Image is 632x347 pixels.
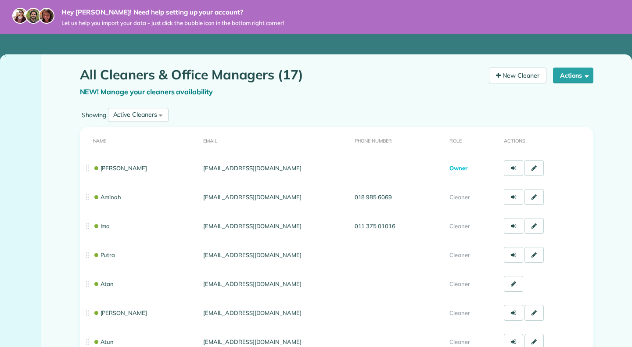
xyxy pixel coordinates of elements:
span: Cleaner [449,222,470,229]
span: Cleaner [449,193,470,200]
span: Cleaner [449,251,470,258]
td: [EMAIL_ADDRESS][DOMAIN_NAME] [200,240,351,269]
td: [EMAIL_ADDRESS][DOMAIN_NAME] [200,182,351,211]
td: [EMAIL_ADDRESS][DOMAIN_NAME] [200,269,351,298]
span: Cleaner [449,309,470,316]
img: michelle-19f622bdf1676172e81f8f8fba1fb50e276960ebfe0243fe18214015130c80e4.jpg [39,8,54,24]
h1: All Cleaners & Office Managers (17) [80,68,483,82]
th: Email [200,127,351,154]
a: New Cleaner [489,68,546,83]
img: jorge-587dff0eeaa6aab1f244e6dc62b8924c3b6ad411094392a53c71c6c4a576187d.jpg [25,8,41,24]
a: Atun [93,338,114,345]
span: Owner [449,165,467,172]
span: Cleaner [449,338,470,345]
label: Showing [80,111,108,119]
span: Cleaner [449,280,470,287]
a: [PERSON_NAME] [93,165,147,172]
th: Phone number [351,127,446,154]
a: Putra [93,251,115,258]
th: Role [446,127,500,154]
a: Atan [93,280,114,287]
td: [EMAIL_ADDRESS][DOMAIN_NAME] [200,298,351,327]
td: [EMAIL_ADDRESS][DOMAIN_NAME] [200,211,351,240]
img: maria-72a9807cf96188c08ef61303f053569d2e2a8a1cde33d635c8a3ac13582a053d.jpg [12,8,28,24]
button: Actions [553,68,593,83]
a: Aminah [93,193,122,200]
strong: Hey [PERSON_NAME]! Need help setting up your account? [61,8,284,17]
a: NEW! Manage your cleaners availability [80,87,213,96]
div: Active Cleaners [113,110,157,119]
span: Let us help you import your data - just click the bubble icon in the bottom right corner! [61,19,284,27]
th: Actions [500,127,593,154]
a: [PERSON_NAME] [93,309,147,316]
a: Ima [93,222,110,229]
td: [EMAIL_ADDRESS][DOMAIN_NAME] [200,154,351,182]
th: Name [80,127,200,154]
a: 018 985 6069 [355,193,392,200]
a: 011 375 01016 [355,222,396,229]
